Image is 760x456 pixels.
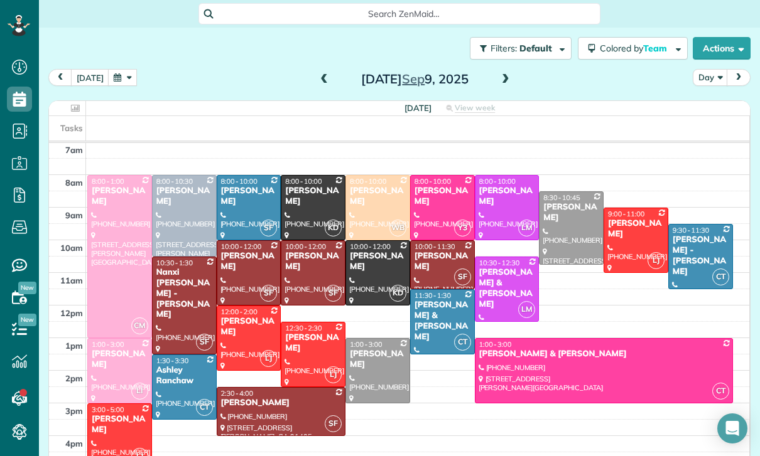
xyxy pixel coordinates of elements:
[221,242,262,251] span: 10:00 - 12:00
[285,186,342,207] div: [PERSON_NAME]
[156,177,193,186] span: 8:00 - 10:30
[389,220,406,236] span: WB
[600,43,671,54] span: Colored by
[156,356,189,365] span: 1:30 - 3:30
[712,268,729,285] span: CT
[672,235,729,277] div: [PERSON_NAME] - [PERSON_NAME]
[518,220,535,236] span: LM
[519,43,553,54] span: Default
[464,37,572,60] a: Filters: Default
[131,383,148,400] span: LI
[18,282,36,294] span: New
[91,349,148,370] div: [PERSON_NAME]
[221,389,254,398] span: 2:30 - 4:00
[196,334,213,351] span: SF
[389,285,406,302] span: KD
[285,242,326,251] span: 10:00 - 12:00
[325,415,342,432] span: SF
[285,324,322,332] span: 12:30 - 2:30
[727,69,751,86] button: next
[156,186,213,207] div: [PERSON_NAME]
[220,316,278,337] div: [PERSON_NAME]
[220,186,278,207] div: [PERSON_NAME]
[60,123,83,133] span: Tasks
[48,69,72,86] button: prev
[518,301,535,318] span: LM
[350,242,391,251] span: 10:00 - 12:00
[454,268,471,285] span: SF
[65,373,83,383] span: 2pm
[221,177,258,186] span: 8:00 - 10:00
[325,366,342,383] span: LJ
[18,314,36,326] span: New
[415,242,455,251] span: 10:00 - 11:30
[285,177,322,186] span: 8:00 - 10:00
[607,218,665,240] div: [PERSON_NAME]
[71,69,109,86] button: [DATE]
[402,71,425,87] span: Sep
[60,308,83,318] span: 12pm
[712,383,729,400] span: CT
[131,317,148,334] span: CM
[455,103,495,113] span: View week
[92,177,124,186] span: 8:00 - 1:00
[156,258,193,267] span: 10:30 - 1:30
[65,341,83,351] span: 1pm
[479,267,536,310] div: [PERSON_NAME] & [PERSON_NAME]
[643,43,669,54] span: Team
[65,438,83,448] span: 4pm
[156,267,213,320] div: Nanxi [PERSON_NAME] - [PERSON_NAME]
[717,413,747,443] div: Open Intercom Messenger
[578,37,688,60] button: Colored byTeam
[404,103,432,113] span: [DATE]
[220,251,278,272] div: [PERSON_NAME]
[491,43,517,54] span: Filters:
[91,414,148,435] div: [PERSON_NAME]
[479,349,729,359] div: [PERSON_NAME] & [PERSON_NAME]
[220,398,342,408] div: [PERSON_NAME]
[414,186,471,207] div: [PERSON_NAME]
[65,210,83,220] span: 9am
[260,220,277,236] span: SF
[65,406,83,416] span: 3pm
[414,300,471,342] div: [PERSON_NAME] & [PERSON_NAME]
[543,193,580,202] span: 8:30 - 10:45
[648,252,665,269] span: LJ
[285,251,342,272] div: [PERSON_NAME]
[92,405,124,414] span: 3:00 - 5:00
[221,307,258,316] span: 12:00 - 2:00
[349,251,406,272] div: [PERSON_NAME]
[543,202,600,223] div: [PERSON_NAME]
[349,186,406,207] div: [PERSON_NAME]
[414,251,471,272] div: [PERSON_NAME]
[91,186,148,207] div: [PERSON_NAME]
[470,37,572,60] button: Filters: Default
[325,285,342,302] span: SF
[479,340,512,349] span: 1:00 - 3:00
[65,145,83,155] span: 7am
[693,37,751,60] button: Actions
[349,349,406,370] div: [PERSON_NAME]
[156,365,213,386] div: Ashley Ranchaw
[479,186,536,207] div: [PERSON_NAME]
[415,291,451,300] span: 11:30 - 1:30
[260,350,277,367] span: LJ
[325,220,342,236] span: KD
[260,285,277,302] span: SF
[673,226,709,235] span: 9:30 - 11:30
[350,177,386,186] span: 8:00 - 10:00
[60,275,83,285] span: 11am
[454,220,471,236] span: Y3
[608,209,644,218] span: 9:00 - 11:00
[693,69,728,86] button: Day
[336,72,493,86] h2: [DATE] 9, 2025
[196,399,213,416] span: CT
[479,258,520,267] span: 10:30 - 12:30
[285,332,342,354] div: [PERSON_NAME]
[60,243,83,253] span: 10am
[92,340,124,349] span: 1:00 - 3:00
[454,334,471,351] span: CT
[479,177,516,186] span: 8:00 - 10:00
[415,177,451,186] span: 8:00 - 10:00
[65,178,83,188] span: 8am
